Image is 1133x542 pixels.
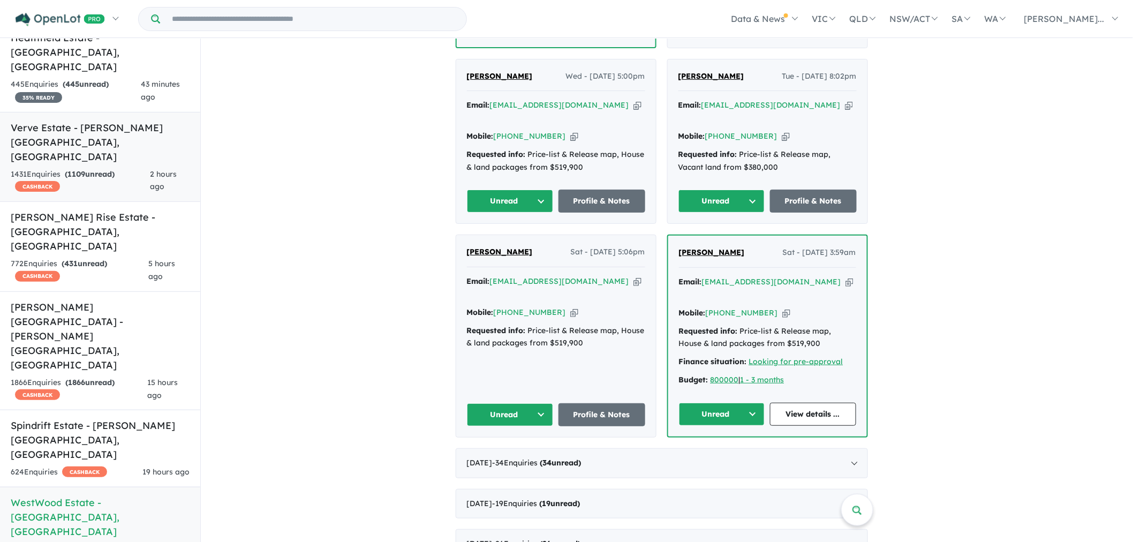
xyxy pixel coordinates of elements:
[15,389,60,400] span: CASHBACK
[845,276,853,288] button: Copy
[570,307,578,318] button: Copy
[11,300,190,372] h5: [PERSON_NAME][GEOGRAPHIC_DATA] - [PERSON_NAME][GEOGRAPHIC_DATA] , [GEOGRAPHIC_DATA]
[679,308,706,318] strong: Mobile:
[148,259,175,281] span: 5 hours ago
[15,92,62,103] span: 35 % READY
[1024,13,1105,24] span: [PERSON_NAME]...
[845,100,853,111] button: Copy
[679,246,745,259] a: [PERSON_NAME]
[782,70,857,83] span: Tue - [DATE] 8:02pm
[493,458,581,468] span: - 34 Enquir ies
[770,403,856,426] a: View details ...
[467,70,533,83] a: [PERSON_NAME]
[679,247,745,257] span: [PERSON_NAME]
[150,169,177,192] span: 2 hours ago
[678,131,705,141] strong: Mobile:
[711,375,739,385] a: 800000
[679,375,708,385] strong: Budget:
[542,499,551,508] span: 19
[456,489,868,519] div: [DATE]
[558,403,645,426] a: Profile & Notes
[467,71,533,81] span: [PERSON_NAME]
[490,276,629,286] a: [EMAIL_ADDRESS][DOMAIN_NAME]
[741,375,784,385] a: 1 - 3 months
[15,181,60,192] span: CASHBACK
[679,277,702,287] strong: Email:
[467,276,490,286] strong: Email:
[678,70,744,83] a: [PERSON_NAME]
[679,374,856,387] div: |
[570,131,578,142] button: Copy
[65,79,79,89] span: 445
[540,499,580,508] strong: ( unread)
[706,308,778,318] a: [PHONE_NUMBER]
[633,276,641,287] button: Copy
[782,307,790,319] button: Copy
[566,70,645,83] span: Wed - [DATE] 5:00pm
[493,499,580,508] span: - 19 Enquir ies
[63,79,109,89] strong: ( unread)
[678,190,765,213] button: Unread
[679,403,765,426] button: Unread
[494,131,566,141] a: [PHONE_NUMBER]
[467,246,533,259] a: [PERSON_NAME]
[11,466,107,479] div: 624 Enquir ies
[68,378,85,387] span: 1866
[11,168,150,194] div: 1431 Enquir ies
[162,7,464,31] input: Try estate name, suburb, builder or developer
[678,149,737,159] strong: Requested info:
[11,495,190,539] h5: WestWood Estate - [GEOGRAPHIC_DATA] , [GEOGRAPHIC_DATA]
[679,326,738,336] strong: Requested info:
[783,246,856,259] span: Sat - [DATE] 3:59am
[11,210,190,253] h5: [PERSON_NAME] Rise Estate - [GEOGRAPHIC_DATA] , [GEOGRAPHIC_DATA]
[467,325,645,350] div: Price-list & Release map, House & land packages from $519,900
[467,326,526,335] strong: Requested info:
[571,246,645,259] span: Sat - [DATE] 5:06pm
[147,378,178,400] span: 15 hours ago
[11,121,190,164] h5: Verve Estate - [PERSON_NAME][GEOGRAPHIC_DATA] , [GEOGRAPHIC_DATA]
[543,458,552,468] span: 34
[141,79,180,102] span: 43 minutes ago
[558,190,645,213] a: Profile & Notes
[540,458,581,468] strong: ( unread)
[770,190,857,213] a: Profile & Notes
[467,403,554,426] button: Unread
[11,258,148,283] div: 772 Enquir ies
[467,131,494,141] strong: Mobile:
[62,466,107,477] span: CASHBACK
[16,13,105,26] img: Openlot PRO Logo White
[142,467,190,477] span: 19 hours ago
[67,169,85,179] span: 1109
[679,325,856,351] div: Price-list & Release map, House & land packages from $519,900
[679,357,747,366] strong: Finance situation:
[65,378,115,387] strong: ( unread)
[11,377,147,402] div: 1866 Enquir ies
[467,148,645,174] div: Price-list & Release map, House & land packages from $519,900
[11,418,190,462] h5: Spindrift Estate - [PERSON_NAME][GEOGRAPHIC_DATA] , [GEOGRAPHIC_DATA]
[702,277,841,287] a: [EMAIL_ADDRESS][DOMAIN_NAME]
[467,307,494,317] strong: Mobile:
[467,247,533,257] span: [PERSON_NAME]
[705,131,777,141] a: [PHONE_NUMBER]
[633,100,641,111] button: Copy
[65,169,115,179] strong: ( unread)
[701,100,841,110] a: [EMAIL_ADDRESS][DOMAIN_NAME]
[456,448,868,478] div: [DATE]
[782,131,790,142] button: Copy
[467,190,554,213] button: Unread
[678,100,701,110] strong: Email:
[749,357,843,366] a: Looking for pre-approval
[11,78,141,104] div: 445 Enquir ies
[467,149,526,159] strong: Requested info:
[64,259,78,268] span: 431
[15,271,60,282] span: CASHBACK
[678,148,857,174] div: Price-list & Release map, Vacant land from $380,000
[62,259,107,268] strong: ( unread)
[11,31,190,74] h5: Heathfield Estate - [GEOGRAPHIC_DATA] , [GEOGRAPHIC_DATA]
[678,71,744,81] span: [PERSON_NAME]
[490,100,629,110] a: [EMAIL_ADDRESS][DOMAIN_NAME]
[467,100,490,110] strong: Email:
